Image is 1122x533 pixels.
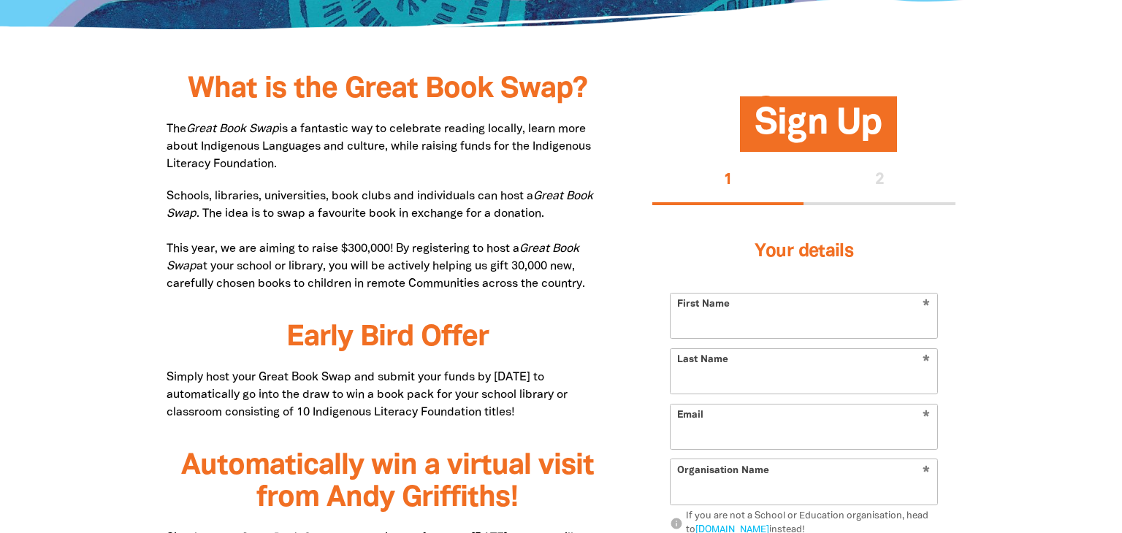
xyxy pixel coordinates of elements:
em: Great Book Swap [167,191,593,219]
button: Stage 1 [652,158,804,205]
p: The is a fantastic way to celebrate reading locally, learn more about Indigenous Languages and cu... [167,120,608,173]
h3: Your details [670,223,938,281]
p: Simply host your Great Book Swap and submit your funds by [DATE] to automatically go into the dra... [167,369,608,421]
em: Great Book Swap [167,244,579,272]
i: info [670,518,683,531]
span: What is the Great Book Swap? [188,76,587,103]
span: Early Bird Offer [286,324,489,351]
em: Great Book Swap [186,124,279,134]
span: Automatically win a virtual visit from Andy Griffiths! [181,453,594,512]
p: Schools, libraries, universities, book clubs and individuals can host a . The idea is to swap a f... [167,188,608,293]
span: Sign Up [755,108,882,153]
